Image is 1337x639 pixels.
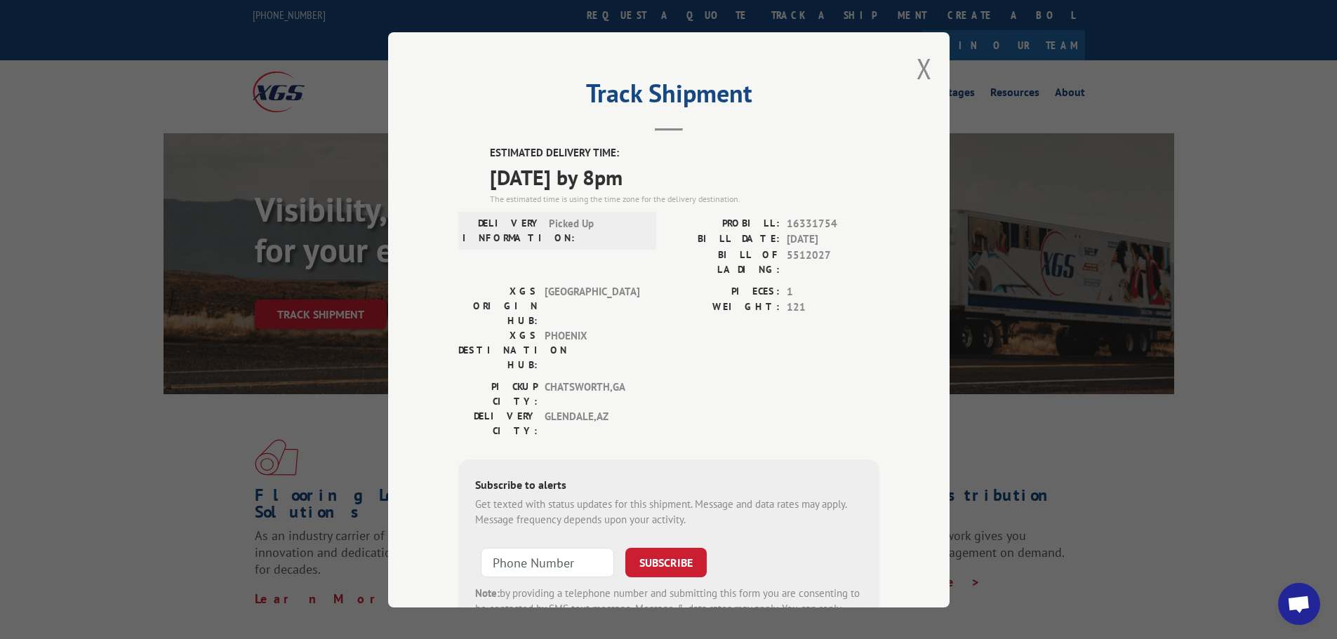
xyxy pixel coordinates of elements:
[787,247,879,276] span: 5512027
[669,283,780,300] label: PIECES:
[669,231,780,248] label: BILL DATE:
[481,547,614,577] input: Phone Number
[490,161,879,192] span: [DATE] by 8pm
[458,379,538,408] label: PICKUP CITY:
[545,408,639,438] span: GLENDALE , AZ
[669,300,780,316] label: WEIGHT:
[917,50,932,87] button: Close modal
[787,300,879,316] span: 121
[475,476,863,496] div: Subscribe to alerts
[458,408,538,438] label: DELIVERY CITY:
[545,283,639,328] span: [GEOGRAPHIC_DATA]
[669,215,780,231] label: PROBILL:
[669,247,780,276] label: BILL OF LADING:
[458,283,538,328] label: XGS ORIGIN HUB:
[787,283,879,300] span: 1
[787,231,879,248] span: [DATE]
[545,328,639,372] span: PHOENIX
[475,586,500,599] strong: Note:
[458,328,538,372] label: XGS DESTINATION HUB:
[545,379,639,408] span: CHATSWORTH , GA
[463,215,542,245] label: DELIVERY INFORMATION:
[1278,583,1320,625] div: Open chat
[475,585,863,633] div: by providing a telephone number and submitting this form you are consenting to be contacted by SM...
[490,192,879,205] div: The estimated time is using the time zone for the delivery destination.
[458,83,879,110] h2: Track Shipment
[787,215,879,231] span: 16331754
[549,215,644,245] span: Picked Up
[475,496,863,527] div: Get texted with status updates for this shipment. Message and data rates may apply. Message frequ...
[625,547,707,577] button: SUBSCRIBE
[490,145,879,161] label: ESTIMATED DELIVERY TIME:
